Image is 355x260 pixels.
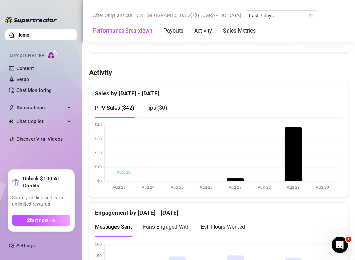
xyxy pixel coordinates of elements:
[201,223,245,231] div: Est. Hours Worked
[12,179,19,186] span: gift
[5,16,57,23] img: logo-BBDzfeDw.svg
[249,11,313,21] span: Last 7 days
[89,68,348,78] h4: Activity
[23,175,70,189] strong: Unlock $100 AI Credits
[51,218,56,223] span: arrow-right
[10,52,44,59] span: Izzy AI Chatter
[12,194,70,208] span: Share your link and earn unlimited rewards
[12,215,70,226] button: Start nowarrow-right
[332,237,348,253] iframe: Intercom live chat
[16,32,29,38] a: Home
[309,14,313,18] span: calendar
[93,27,152,35] div: Performance Breakdown
[16,136,63,142] a: Discover Viral Videos
[223,27,256,35] div: Sales Metrics
[16,116,65,127] span: Chat Copilot
[47,50,58,60] img: AI Chatter
[16,76,29,82] a: Setup
[16,66,34,71] a: Content
[194,27,212,35] div: Activity
[95,83,342,98] div: Sales by [DATE] - [DATE]
[143,224,190,230] span: Fans Engaged With
[9,119,13,124] img: Chat Copilot
[9,105,14,110] span: thunderbolt
[145,105,167,111] span: Tips ( $0 )
[27,217,48,223] span: Start now
[16,87,52,93] a: Chat Monitoring
[16,102,65,113] span: Automations
[95,203,342,217] div: Engagement by [DATE] - [DATE]
[95,224,132,230] span: Messages Sent
[346,237,351,242] span: 1
[16,243,35,248] a: Settings
[163,27,183,35] div: Payouts
[137,10,241,21] span: CST [GEOGRAPHIC_DATA]/[GEOGRAPHIC_DATA]
[93,10,133,21] span: After OnlyFans cut
[95,105,134,111] span: PPV Sales ( $42 )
